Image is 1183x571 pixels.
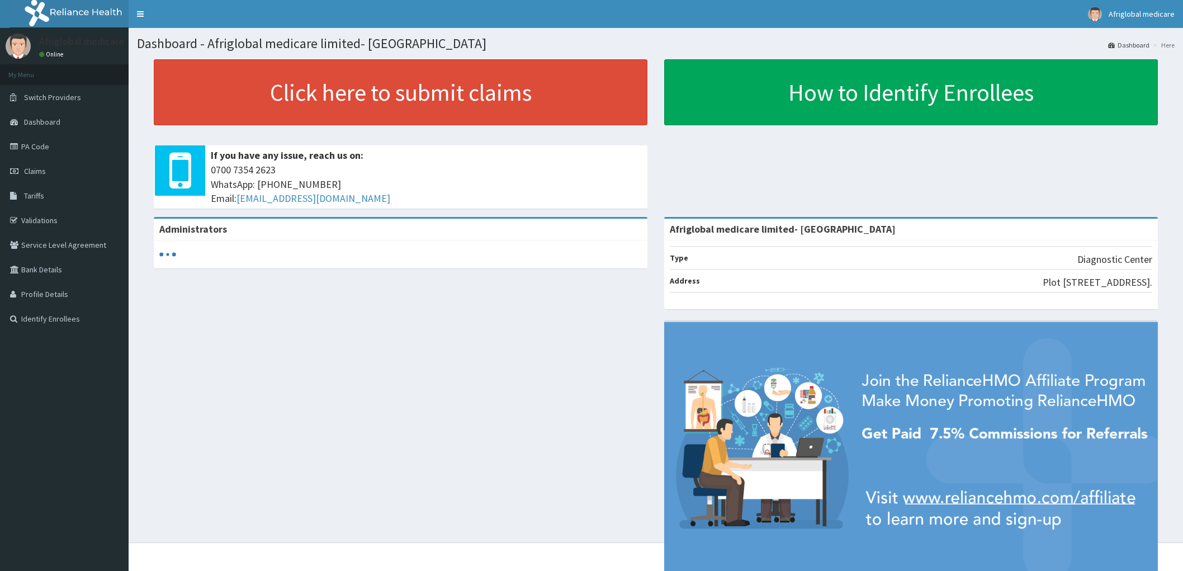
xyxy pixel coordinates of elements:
span: Tariffs [24,191,44,201]
h1: Dashboard - Afriglobal medicare limited- [GEOGRAPHIC_DATA] [137,36,1175,51]
b: If you have any issue, reach us on: [211,149,363,162]
img: User Image [6,34,31,59]
svg: audio-loading [159,246,176,263]
span: Switch Providers [24,92,81,102]
strong: Afriglobal medicare limited- [GEOGRAPHIC_DATA] [670,223,896,235]
p: Afriglobal medicare [39,36,124,46]
a: Dashboard [1108,40,1149,50]
img: User Image [1088,7,1102,21]
p: Diagnostic Center [1077,252,1152,267]
a: Click here to submit claims [154,59,647,125]
p: Plot [STREET_ADDRESS]. [1043,275,1152,290]
span: Claims [24,166,46,176]
span: Afriglobal medicare [1109,9,1175,19]
b: Administrators [159,223,227,235]
a: How to Identify Enrollees [664,59,1158,125]
span: 0700 7354 2623 WhatsApp: [PHONE_NUMBER] Email: [211,163,642,206]
span: Dashboard [24,117,60,127]
li: Here [1151,40,1175,50]
a: Online [39,50,66,58]
a: [EMAIL_ADDRESS][DOMAIN_NAME] [236,192,390,205]
b: Address [670,276,700,286]
b: Type [670,253,688,263]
